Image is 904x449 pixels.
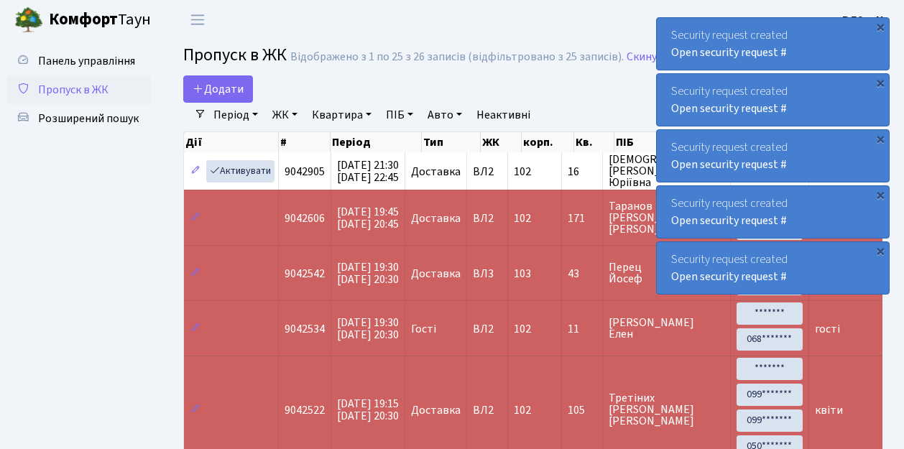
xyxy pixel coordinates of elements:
span: 105 [568,404,596,416]
span: 43 [568,268,596,279]
span: [DATE] 19:30 [DATE] 20:30 [337,259,399,287]
span: Додати [193,81,244,97]
a: Додати [183,75,253,103]
div: × [873,19,887,34]
span: Доставка [411,166,461,177]
span: [DATE] 19:45 [DATE] 20:45 [337,204,399,232]
a: ПІБ [380,103,419,127]
span: 9042606 [285,210,325,226]
span: Пропуск в ЖК [183,42,287,68]
span: Пропуск в ЖК [38,82,109,98]
span: 103 [514,266,531,282]
div: Відображено з 1 по 25 з 26 записів (відфільтровано з 25 записів). [290,50,624,64]
div: Security request created [657,74,889,126]
div: Security request created [657,130,889,182]
span: 102 [514,321,531,337]
span: гості [815,321,840,337]
span: Розширений пошук [38,111,139,126]
span: ВЛ2 [473,166,502,177]
a: Квартира [306,103,377,127]
span: [DATE] 19:30 [DATE] 20:30 [337,315,399,343]
span: 9042905 [285,164,325,180]
span: Доставка [411,268,461,279]
div: Security request created [657,186,889,238]
div: Security request created [657,18,889,70]
a: Open security request # [671,157,787,172]
span: 102 [514,210,531,226]
a: Пропуск в ЖК [7,75,151,104]
a: Період [208,103,264,127]
th: корп. [522,132,574,152]
span: Перец Йосеф [609,261,724,284]
div: × [873,244,887,258]
div: × [873,188,887,202]
span: 16 [568,166,596,177]
span: 102 [514,402,531,418]
th: ПІБ [614,132,713,152]
b: Комфорт [49,8,118,31]
span: Панель управління [38,53,135,69]
a: Панель управління [7,47,151,75]
span: [PERSON_NAME] Елен [609,317,724,340]
span: 9042542 [285,266,325,282]
span: Таун [49,8,151,32]
th: # [279,132,331,152]
span: Таранов [PERSON_NAME] [PERSON_NAME] [609,200,724,235]
div: × [873,75,887,90]
span: Третіних [PERSON_NAME] [PERSON_NAME] [609,392,724,427]
a: Open security request # [671,101,787,116]
span: Доставка [411,213,461,224]
span: 9042522 [285,402,325,418]
a: Авто [422,103,468,127]
span: 9042534 [285,321,325,337]
div: × [873,131,887,146]
th: Період [331,132,422,152]
div: Security request created [657,242,889,294]
span: 11 [568,323,596,335]
span: ВЛ2 [473,213,502,224]
button: Переключити навігацію [180,8,216,32]
a: Open security request # [671,269,787,284]
span: Доставка [411,404,461,416]
b: ВЛ2 -. К. [842,12,887,28]
a: Активувати [206,160,275,182]
span: квіти [815,402,843,418]
a: ЖК [267,103,303,127]
a: Open security request # [671,213,787,228]
span: ВЛ2 [473,404,502,416]
span: 171 [568,213,596,224]
th: ЖК [481,132,522,152]
a: Розширений пошук [7,104,151,133]
th: Дії [184,132,279,152]
th: Кв. [574,132,614,152]
img: logo.png [14,6,43,34]
span: [DEMOGRAPHIC_DATA] [PERSON_NAME] Юріївна [609,154,724,188]
th: Тип [422,132,481,152]
a: Неактивні [471,103,536,127]
span: ВЛ2 [473,323,502,335]
a: ВЛ2 -. К. [842,11,887,29]
span: [DATE] 19:15 [DATE] 20:30 [337,396,399,424]
span: ВЛ3 [473,268,502,279]
a: Open security request # [671,45,787,60]
span: 102 [514,164,531,180]
a: Скинути [627,50,670,64]
span: Гості [411,323,436,335]
span: [DATE] 21:30 [DATE] 22:45 [337,157,399,185]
